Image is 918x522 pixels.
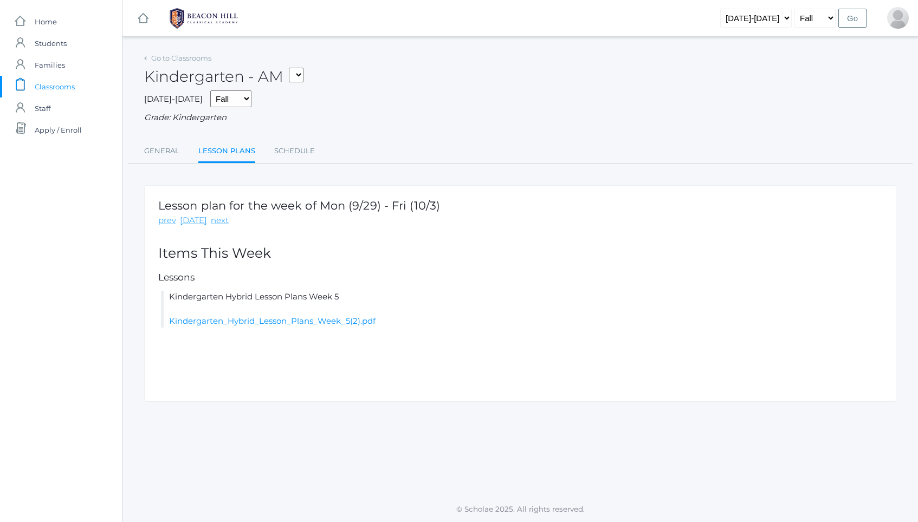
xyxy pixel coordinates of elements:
[211,214,229,227] a: next
[144,94,203,104] span: [DATE]-[DATE]
[274,140,315,162] a: Schedule
[163,5,244,32] img: 1_BHCALogos-05.png
[151,54,211,62] a: Go to Classrooms
[122,504,918,514] p: © Scholae 2025. All rights reserved.
[838,9,867,28] input: Go
[161,291,882,328] li: Kindergarten Hybrid Lesson Plans Week 5
[887,7,909,29] div: Amanda Intlekofer
[35,97,50,119] span: Staff
[158,214,176,227] a: prev
[35,76,75,97] span: Classrooms
[180,214,207,227] a: [DATE]
[35,32,67,54] span: Students
[158,272,882,283] h5: Lessons
[158,246,882,261] h2: Items This Week
[144,140,179,162] a: General
[198,140,255,164] a: Lesson Plans
[35,11,57,32] span: Home
[35,119,82,141] span: Apply / Enroll
[158,199,440,212] h1: Lesson plan for the week of Mon (9/29) - Fri (10/3)
[169,316,376,326] a: Kindergarten_Hybrid_Lesson_Plans_Week_5(2).pdf
[144,112,896,124] div: Grade: Kindergarten
[35,54,65,76] span: Families
[144,68,303,85] h2: Kindergarten - AM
